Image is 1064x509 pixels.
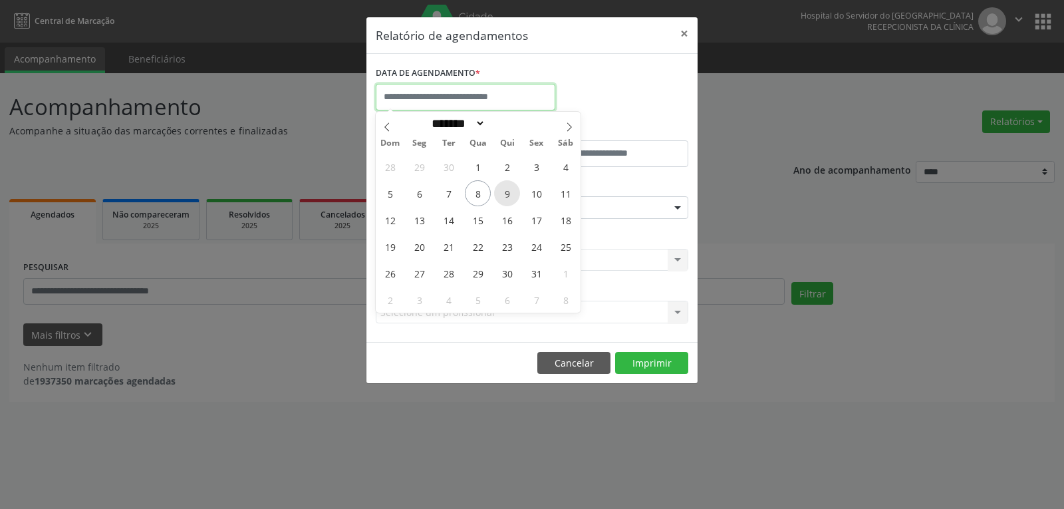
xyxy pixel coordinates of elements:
span: Outubro 6, 2025 [406,180,432,206]
button: Imprimir [615,352,688,375]
span: Novembro 7, 2025 [523,287,549,313]
span: Novembro 6, 2025 [494,287,520,313]
span: Qua [464,139,493,148]
span: Outubro 29, 2025 [465,260,491,286]
span: Outubro 15, 2025 [465,207,491,233]
span: Outubro 14, 2025 [436,207,462,233]
span: Outubro 23, 2025 [494,234,520,259]
span: Outubro 11, 2025 [553,180,579,206]
span: Novembro 2, 2025 [377,287,403,313]
span: Sex [522,139,551,148]
span: Outubro 18, 2025 [553,207,579,233]
span: Outubro 3, 2025 [523,154,549,180]
span: Outubro 2, 2025 [494,154,520,180]
span: Outubro 7, 2025 [436,180,462,206]
button: Cancelar [537,352,610,375]
span: Sáb [551,139,581,148]
span: Outubro 31, 2025 [523,260,549,286]
span: Setembro 29, 2025 [406,154,432,180]
span: Outubro 25, 2025 [553,234,579,259]
span: Setembro 28, 2025 [377,154,403,180]
span: Outubro 20, 2025 [406,234,432,259]
span: Novembro 4, 2025 [436,287,462,313]
span: Outubro 5, 2025 [377,180,403,206]
span: Outubro 13, 2025 [406,207,432,233]
span: Outubro 12, 2025 [377,207,403,233]
span: Outubro 9, 2025 [494,180,520,206]
span: Outubro 16, 2025 [494,207,520,233]
select: Month [427,116,485,130]
span: Novembro 1, 2025 [553,260,579,286]
span: Setembro 30, 2025 [436,154,462,180]
span: Outubro 17, 2025 [523,207,549,233]
span: Outubro 4, 2025 [553,154,579,180]
span: Outubro 24, 2025 [523,234,549,259]
span: Outubro 28, 2025 [436,260,462,286]
span: Outubro 22, 2025 [465,234,491,259]
span: Outubro 27, 2025 [406,260,432,286]
span: Outubro 1, 2025 [465,154,491,180]
span: Ter [434,139,464,148]
span: Outubro 26, 2025 [377,260,403,286]
span: Novembro 8, 2025 [553,287,579,313]
span: Outubro 10, 2025 [523,180,549,206]
button: Close [671,17,698,50]
span: Qui [493,139,522,148]
span: Dom [376,139,405,148]
label: DATA DE AGENDAMENTO [376,63,480,84]
input: Year [485,116,529,130]
span: Novembro 3, 2025 [406,287,432,313]
label: ATÉ [535,120,688,140]
h5: Relatório de agendamentos [376,27,528,44]
span: Novembro 5, 2025 [465,287,491,313]
span: Outubro 30, 2025 [494,260,520,286]
span: Seg [405,139,434,148]
span: Outubro 19, 2025 [377,234,403,259]
span: Outubro 21, 2025 [436,234,462,259]
span: Outubro 8, 2025 [465,180,491,206]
